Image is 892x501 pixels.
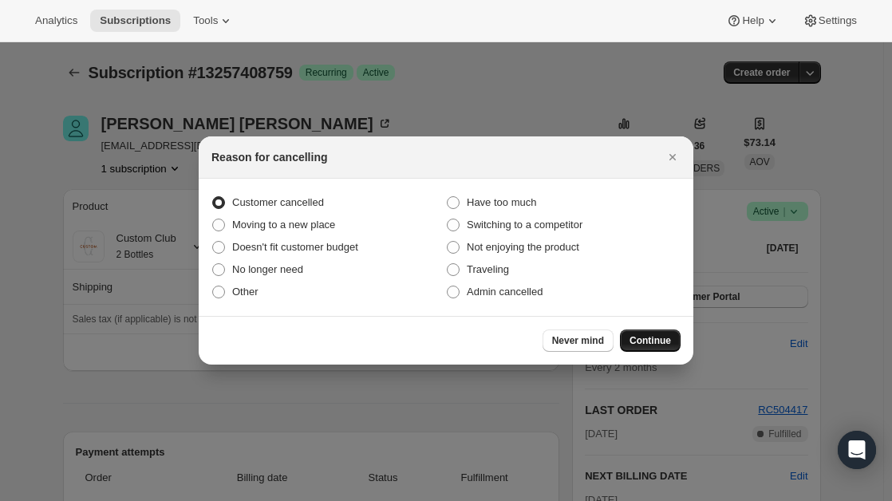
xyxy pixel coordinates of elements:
[193,14,218,27] span: Tools
[620,329,681,352] button: Continue
[232,286,259,298] span: Other
[716,10,789,32] button: Help
[552,334,604,347] span: Never mind
[467,219,582,231] span: Switching to a competitor
[100,14,171,27] span: Subscriptions
[26,10,87,32] button: Analytics
[232,241,358,253] span: Doesn't fit customer budget
[467,286,543,298] span: Admin cancelled
[838,431,876,469] div: Open Intercom Messenger
[90,10,180,32] button: Subscriptions
[793,10,866,32] button: Settings
[35,14,77,27] span: Analytics
[232,219,335,231] span: Moving to a new place
[819,14,857,27] span: Settings
[232,196,324,208] span: Customer cancelled
[630,334,671,347] span: Continue
[184,10,243,32] button: Tools
[742,14,764,27] span: Help
[467,241,579,253] span: Not enjoying the product
[232,263,303,275] span: No longer need
[467,263,509,275] span: Traveling
[211,149,327,165] h2: Reason for cancelling
[467,196,536,208] span: Have too much
[661,146,684,168] button: Close
[543,329,614,352] button: Never mind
